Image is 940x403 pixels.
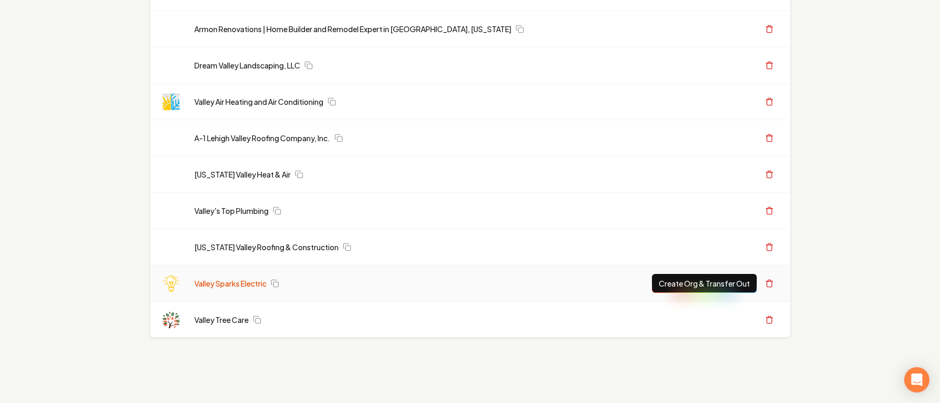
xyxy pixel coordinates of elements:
[194,205,269,216] a: Valley's Top Plumbing
[194,24,511,34] a: Armon Renovations | Home Builder and Remodel Expert in [GEOGRAPHIC_DATA], [US_STATE]
[194,96,323,107] a: Valley Air Heating and Air Conditioning
[194,60,300,71] a: Dream Valley Landscaping, LLC
[194,278,266,289] a: Valley Sparks Electric
[163,311,180,328] img: Valley Tree Care logo
[194,242,339,252] a: [US_STATE] Valley Roofing & Construction
[652,274,757,293] button: Create Org & Transfer Out
[163,275,180,292] img: Valley Sparks Electric logo
[904,367,929,392] div: Open Intercom Messenger
[194,314,249,325] a: Valley Tree Care
[194,133,330,143] a: A-1 Lehigh Valley Roofing Company, Inc.
[194,169,291,180] a: [US_STATE] Valley Heat & Air
[163,93,180,110] img: Valley Air Heating and Air Conditioning logo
